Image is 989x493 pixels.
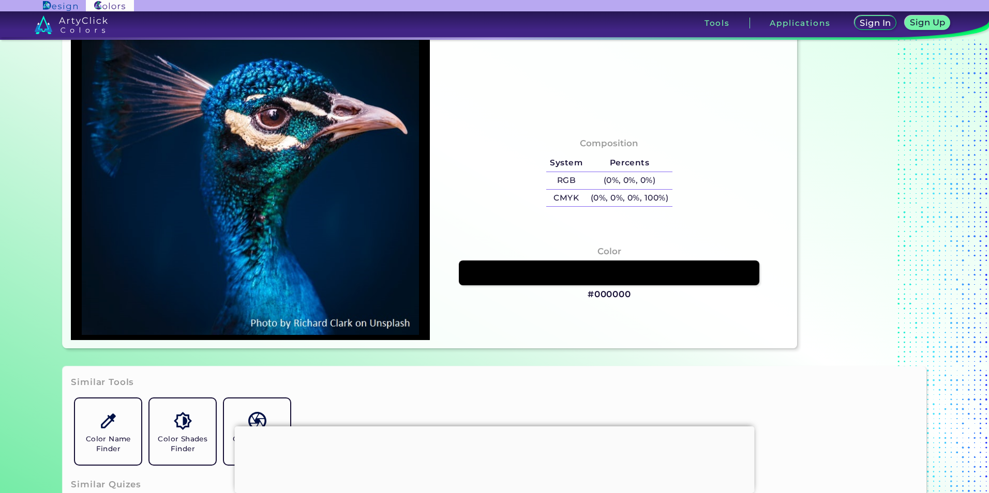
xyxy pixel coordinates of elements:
a: Color Names Dictionary [220,394,294,469]
h5: Sign In [859,19,892,27]
h5: (0%, 0%, 0%) [587,172,672,189]
h5: Color Shades Finder [154,434,212,454]
h5: RGB [546,172,587,189]
h3: #000000 [588,288,631,301]
h5: Color Names Dictionary [228,434,286,454]
a: Sign In [853,16,898,30]
img: ArtyClick Design logo [43,1,78,11]
img: icon_color_shades.svg [174,412,192,430]
h5: Percents [587,155,672,172]
h3: Applications [770,19,830,27]
iframe: Advertisement [235,426,755,490]
a: Color Shades Finder [145,394,220,469]
h3: Similar Quizes [71,479,141,491]
a: Sign Up [904,16,951,30]
a: Color Name Finder [71,394,145,469]
h5: Sign Up [909,18,946,27]
h5: CMYK [546,190,587,207]
h4: Composition [580,136,638,151]
img: icon_color_names_dictionary.svg [248,412,266,430]
img: logo_artyclick_colors_white.svg [35,16,108,34]
h5: Color Name Finder [79,434,137,454]
h3: Similar Tools [71,376,134,389]
h5: (0%, 0%, 0%, 100%) [587,190,672,207]
img: icon_color_name_finder.svg [99,412,117,430]
h3: Tools [705,19,730,27]
h4: Color [597,244,621,259]
h5: System [546,155,587,172]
